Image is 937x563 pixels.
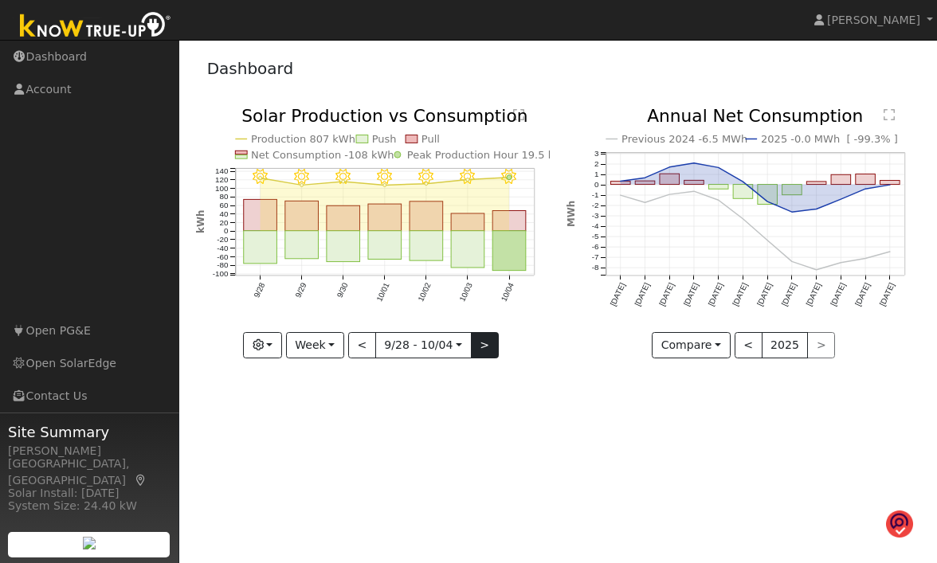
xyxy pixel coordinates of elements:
[8,421,171,443] span: Site Summary
[878,281,896,307] text: [DATE]
[241,106,528,126] text: Solar Production vs Consumption
[592,190,599,199] text: -1
[219,218,228,227] text: 20
[880,181,900,185] rect: onclick=""
[619,180,622,183] circle: onclick=""
[327,206,360,232] rect: onclick=""
[492,231,526,271] rect: onclick=""
[215,166,229,175] text: 140
[829,281,848,307] text: [DATE]
[460,169,475,184] i: 10/03 - MostlyClear
[644,176,647,179] circle: onclick=""
[592,264,599,272] text: -8
[692,162,696,165] circle: onclick=""
[668,166,671,169] circle: onclick=""
[83,537,96,549] img: retrieve
[224,227,229,236] text: 0
[8,498,171,514] div: System Size: 24.40 kW
[668,193,671,196] circle: onclick=""
[592,212,599,221] text: -3
[864,257,868,260] circle: onclick=""
[418,169,433,184] i: 10/02 - MostlyClear
[416,282,432,303] text: 10/02
[790,210,794,213] circle: onclick=""
[592,253,599,262] text: -7
[633,281,651,307] text: [DATE]
[592,201,599,210] text: -2
[219,193,228,201] text: 80
[341,180,344,183] circle: onclick=""
[492,211,526,231] rect: onclick=""
[660,174,680,184] rect: onclick=""
[611,182,631,185] rect: onclick=""
[755,281,774,307] text: [DATE]
[383,184,386,187] circle: onclick=""
[451,231,484,268] rect: onclick=""
[374,282,390,303] text: 10/01
[207,59,294,78] a: Dashboard
[219,209,228,218] text: 40
[815,208,818,211] circle: onclick=""
[243,200,276,231] rect: onclick=""
[335,281,349,299] text: 9/30
[647,106,863,126] text: Annual Net Consumption
[780,281,798,307] text: [DATE]
[594,180,599,189] text: 0
[827,14,920,26] span: [PERSON_NAME]
[886,510,913,539] img: o1IwAAAABJRU5ErkJggg==
[566,201,577,227] text: MWh
[451,213,484,231] rect: onclick=""
[407,149,571,161] text: Peak Production Hour 19.5 kWh
[742,217,745,221] circle: onclick=""
[212,269,228,278] text: -100
[294,169,309,184] i: 9/29 - Clear
[709,185,729,190] rect: onclick=""
[692,190,696,193] circle: onclick=""
[368,204,402,231] rect: onclick=""
[327,231,360,262] rect: onclick=""
[592,243,599,252] text: -6
[217,235,229,244] text: -20
[471,332,499,359] button: >
[853,281,872,307] text: [DATE]
[375,332,472,359] button: 9/28 - 10/04
[742,180,745,183] circle: onclick=""
[194,210,206,233] text: kWh
[762,332,809,359] button: 2025
[592,233,599,241] text: -5
[425,182,428,186] circle: onclick=""
[609,281,627,307] text: [DATE]
[377,169,392,184] i: 10/01 - Clear
[335,169,351,184] i: 9/30 - MostlyClear
[731,281,749,307] text: [DATE]
[8,443,171,459] div: [PERSON_NAME]
[717,199,720,202] circle: onclick=""
[888,250,892,253] circle: onclick=""
[507,175,512,180] circle: onclick=""
[284,231,318,259] rect: onclick=""
[717,166,720,170] circle: onclick=""
[840,261,843,264] circle: onclick=""
[371,134,396,146] text: Push
[286,332,344,359] button: Week
[657,281,676,307] text: [DATE]
[594,149,599,158] text: 3
[761,134,898,146] text: 2025 -0.0 MWh [ -99.3% ]
[619,194,622,197] circle: onclick=""
[652,332,731,359] button: Compare
[258,177,261,180] circle: onclick=""
[621,134,747,146] text: Previous 2024 -6.5 MWh
[707,281,725,307] text: [DATE]
[499,281,516,303] text: 10/04
[815,268,818,272] circle: onclick=""
[501,169,516,184] i: 10/04 - Clear
[421,134,440,146] text: Pull
[215,184,229,193] text: 100
[251,149,394,161] text: Net Consumption -108 kWh
[807,182,827,185] rect: onclick=""
[856,174,876,185] rect: onclick=""
[134,474,148,487] a: Map
[766,239,769,242] circle: onclick=""
[457,281,474,303] text: 10/03
[733,185,753,199] rect: onclick=""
